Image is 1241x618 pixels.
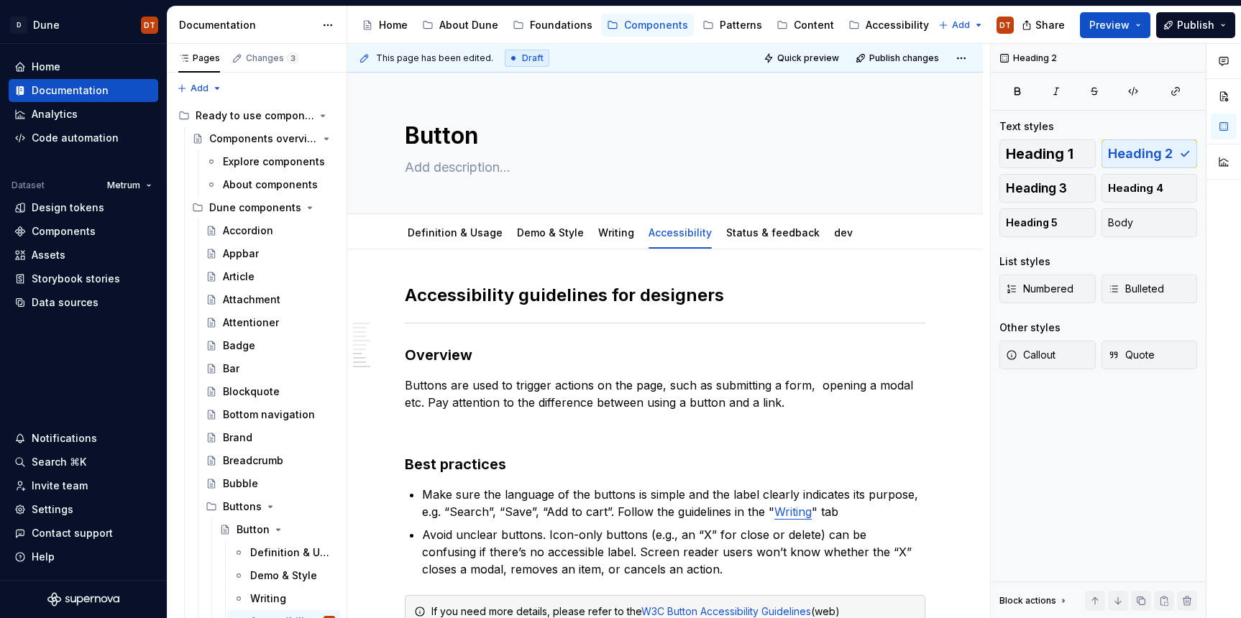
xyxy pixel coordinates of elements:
a: W3C Button Accessibility Guidelines [641,605,811,617]
div: DT [144,19,155,31]
span: Publish [1177,18,1214,32]
a: About Dune [416,14,504,37]
button: Metrum [101,175,158,195]
div: Definition & Usage [402,217,508,247]
div: Blockquote [223,384,280,399]
a: Button [214,518,341,541]
div: Dune [33,18,60,32]
div: D [10,17,27,34]
button: Heading 1 [999,139,1096,168]
a: Data sources [9,291,158,314]
span: Add [191,83,209,94]
a: Demo & Style [227,564,341,587]
div: Home [32,60,60,74]
a: Storybook stories [9,267,158,290]
div: Block actions [999,591,1069,611]
div: dev [828,217,858,247]
span: Bulleted [1108,282,1164,296]
div: Notifications [32,431,97,446]
a: dev [834,226,853,239]
span: Publish changes [869,52,939,64]
a: Bar [200,357,341,380]
textarea: Button [402,119,922,153]
div: Accessibility [643,217,718,247]
button: Add [173,78,226,98]
div: Invite team [32,479,88,493]
div: Contact support [32,526,113,540]
div: Page tree [356,11,931,40]
a: Code automation [9,126,158,149]
div: List styles [999,254,1050,269]
a: Blockquote [200,380,341,403]
div: Data sources [32,295,99,310]
div: Bar [223,361,239,376]
div: About components [223,177,318,192]
a: Writing [774,504,812,519]
div: Buttons [223,499,262,514]
div: Dune components [209,200,301,215]
div: Writing [250,591,286,606]
a: Breadcrumb [200,449,341,472]
span: Callout [1006,348,1055,362]
a: Bottom navigation [200,403,341,426]
a: About components [200,173,341,196]
span: Draft [522,52,544,64]
div: Dune components [186,196,341,219]
button: Heading 4 [1102,174,1198,203]
button: Quote [1102,341,1198,369]
span: Body [1108,216,1133,230]
p: Make sure the language of the buttons is simple and the label clearly indicates its purpose, e.g.... [422,486,925,520]
div: Components [624,18,688,32]
div: Writing [592,217,640,247]
a: Foundations [507,14,598,37]
div: Breadcrumb [223,453,283,468]
div: Dataset [12,180,45,191]
span: Metrum [107,180,140,191]
button: Search ⌘K [9,451,158,474]
div: Accessibility [866,18,929,32]
div: Bubble [223,476,258,491]
a: Demo & Style [517,226,584,239]
p: Buttons are used to trigger actions on the page, such as submitting a form, opening a modal etc. ... [405,377,925,411]
div: Storybook stories [32,272,120,286]
button: Notifications [9,427,158,450]
div: Analytics [32,107,78,121]
button: Numbered [999,275,1096,303]
div: Demo & Style [511,217,590,247]
div: Brand [223,430,252,445]
span: Numbered [1006,282,1073,296]
a: Status & feedback [726,226,820,239]
div: Article [223,269,255,284]
a: Writing [598,226,634,239]
div: Attentioner [223,315,279,330]
button: Share [1015,12,1074,38]
div: Design tokens [32,200,104,215]
span: Quote [1108,348,1155,362]
span: Heading 4 [1108,181,1163,195]
a: Components [9,220,158,243]
a: Patterns [697,14,768,37]
div: Button [237,522,270,537]
div: Demo & Style [250,568,317,583]
a: Settings [9,498,158,521]
a: Assets [9,244,158,267]
h2: Accessibility guidelines for designers [405,284,925,307]
a: Analytics [9,103,158,126]
a: Accessibility [843,14,935,37]
p: Avoid unclear buttons. Icon-only buttons (e.g., an “X” for close or delete) can be confusing if t... [422,526,925,578]
button: Callout [999,341,1096,369]
span: Share [1035,18,1065,32]
div: Accordion [223,223,273,238]
a: Design tokens [9,196,158,219]
div: Status & feedback [720,217,825,247]
a: Definition & Usage [408,226,503,239]
div: Documentation [32,83,109,98]
a: Documentation [9,79,158,102]
a: Accordion [200,219,341,242]
a: Attentioner [200,311,341,334]
span: This page has been edited. [376,52,493,64]
svg: Supernova Logo [47,592,119,607]
div: Help [32,550,55,564]
a: Components overview [186,127,341,150]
